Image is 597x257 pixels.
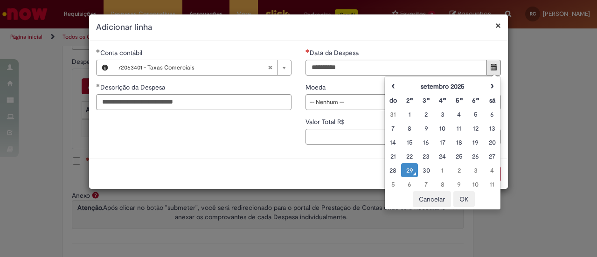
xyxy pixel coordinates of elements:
[484,93,500,107] th: Sábado
[387,180,399,189] div: 05 October 2025 Sunday
[484,79,500,93] th: Próximo mês
[420,124,432,133] div: 09 September 2025 Tuesday
[453,180,465,189] div: 09 October 2025 Thursday
[100,83,167,91] span: Descrição da Despesa
[437,166,448,175] div: 01 October 2025 Wednesday
[486,180,498,189] div: 11 October 2025 Saturday
[387,166,399,175] div: 28 September 2025 Sunday
[453,152,465,161] div: 25 September 2025 Thursday
[437,110,448,119] div: 03 September 2025 Wednesday
[305,118,347,126] span: Valor Total R$
[486,124,498,133] div: 13 September 2025 Saturday
[97,60,113,75] button: Conta contábil, Visualizar este registro 72063401 - Taxas Comerciais
[453,191,475,207] button: OK
[451,93,467,107] th: Quinta-feira
[385,93,401,107] th: Domingo
[403,138,415,147] div: 15 September 2025 Monday
[403,180,415,189] div: 06 October 2025 Monday
[310,49,361,57] span: Data da Despesa
[418,93,434,107] th: Terça-feira
[420,152,432,161] div: 23 September 2025 Tuesday
[118,60,268,75] span: 72063401 - Taxas Comerciais
[470,166,481,175] div: 03 October 2025 Friday
[453,110,465,119] div: 04 September 2025 Thursday
[495,21,501,30] button: Fechar modal
[453,124,465,133] div: 11 September 2025 Thursday
[310,95,482,110] span: -- Nenhum --
[96,21,501,34] h2: Adicionar linha
[420,180,432,189] div: 07 October 2025 Tuesday
[434,93,451,107] th: Quarta-feira
[403,166,415,175] div: O seletor de data foi aberto.29 September 2025 Monday
[305,49,310,53] span: Necessários
[486,152,498,161] div: 27 September 2025 Saturday
[486,166,498,175] div: 04 October 2025 Saturday
[387,152,399,161] div: 21 September 2025 Sunday
[305,60,487,76] input: Data da Despesa
[437,180,448,189] div: 08 October 2025 Wednesday
[437,124,448,133] div: 10 September 2025 Wednesday
[305,129,501,145] input: Valor Total R$
[387,138,399,147] div: 14 September 2025 Sunday
[96,83,100,87] span: Obrigatório Preenchido
[113,60,291,75] a: 72063401 - Taxas ComerciaisLimpar campo Conta contábil
[437,152,448,161] div: 24 September 2025 Wednesday
[470,138,481,147] div: 19 September 2025 Friday
[467,93,484,107] th: Sexta-feira
[420,110,432,119] div: 02 September 2025 Tuesday
[470,180,481,189] div: 10 October 2025 Friday
[403,152,415,161] div: 22 September 2025 Monday
[385,79,401,93] th: Mês anterior
[387,110,399,119] div: 31 August 2025 Sunday
[486,138,498,147] div: 20 September 2025 Saturday
[305,83,327,91] span: Moeda
[420,138,432,147] div: 16 September 2025 Tuesday
[263,60,277,75] abbr: Limpar campo Conta contábil
[100,49,144,57] span: Necessários - Conta contábil
[470,124,481,133] div: 12 September 2025 Friday
[96,49,100,53] span: Obrigatório Preenchido
[387,124,399,133] div: 07 September 2025 Sunday
[401,93,417,107] th: Segunda-feira
[453,138,465,147] div: 18 September 2025 Thursday
[403,124,415,133] div: 08 September 2025 Monday
[453,166,465,175] div: 02 October 2025 Thursday
[437,138,448,147] div: 17 September 2025 Wednesday
[486,60,501,76] button: Mostrar calendário para Data da Despesa
[413,191,451,207] button: Cancelar
[486,110,498,119] div: 06 September 2025 Saturday
[403,110,415,119] div: 01 September 2025 Monday
[470,110,481,119] div: 05 September 2025 Friday
[384,76,501,210] div: Escolher data
[96,94,292,110] input: Descrição da Despesa
[470,152,481,161] div: 26 September 2025 Friday
[420,166,432,175] div: 30 September 2025 Tuesday
[401,79,484,93] th: setembro 2025. Alternar mês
